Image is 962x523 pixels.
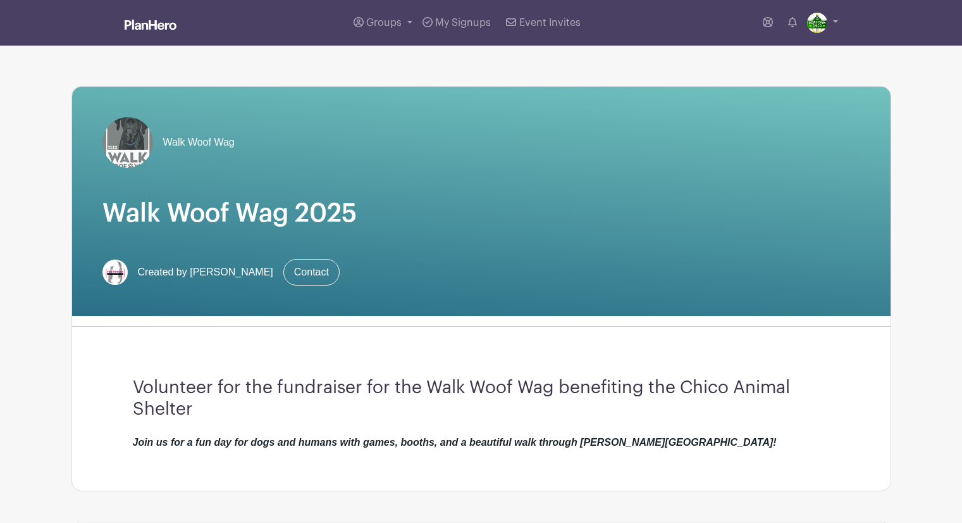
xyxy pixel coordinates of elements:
[163,135,235,150] span: Walk Woof Wag
[435,18,491,28] span: My Signups
[283,259,340,286] a: Contact
[102,117,153,168] img: www12.jpg
[125,20,176,30] img: logo_white-6c42ec7e38ccf1d336a20a19083b03d10ae64f83f12c07503d8b9e83406b4c7d.svg
[102,260,128,285] img: PP%20LOGO.png
[519,18,581,28] span: Event Invites
[366,18,402,28] span: Groups
[138,265,273,280] span: Created by [PERSON_NAME]
[807,13,827,33] img: thumbnail_Outlook-gw0oh3o3.png
[102,198,860,229] h1: Walk Woof Wag 2025
[133,437,777,448] em: Join us for a fun day for dogs and humans with games, booths, and a beautiful walk through [PERSO...
[133,377,830,420] h3: Volunteer for the fundraiser for the Walk Woof Wag benefiting the Chico Animal Shelter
